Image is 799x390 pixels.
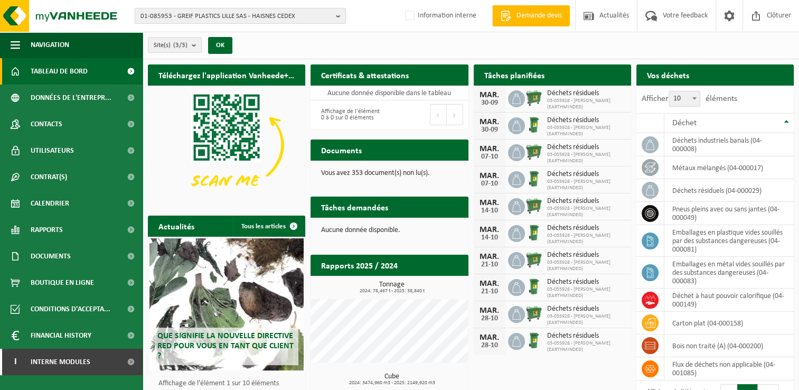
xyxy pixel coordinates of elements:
[31,349,90,375] span: Interne modules
[135,8,346,24] button: 01-085953 - GREIF PLASTICS LILLE SAS - HAISNES CEDEX
[31,322,91,349] span: Financial History
[664,357,794,380] td: flux de déchets non applicable (04-001085)
[479,207,500,215] div: 14-10
[547,125,626,137] span: 03-055928 - [PERSON_NAME] (EARTHMINDED)
[316,373,468,386] h3: Cube
[321,227,457,234] p: Aucune donnée disponible.
[403,8,476,24] label: Information interne
[479,126,500,134] div: 30-09
[664,257,794,289] td: emballages en métal vides souillés par des substances dangereuses (04-000083)
[525,197,543,215] img: WB-0660-HPE-GN-01
[664,312,794,335] td: carton plat (04-000158)
[208,37,232,54] button: OK
[479,333,500,342] div: MAR.
[311,64,419,85] h2: Certificats & attestations
[140,8,332,24] span: 01-085953 - GREIF PLASTICS LILLE SAS - HAISNES CEDEX
[514,11,565,21] span: Demande devis
[149,238,304,370] a: Que signifie la nouvelle directive RED pour vous en tant que client ?
[148,64,305,85] h2: Téléchargez l'application Vanheede+ maintenant!
[525,277,543,295] img: WB-0240-HPE-GN-01
[547,251,626,259] span: Déchets résiduels
[316,103,384,126] div: Affichage de l'élément 0 à 0 sur 0 éléments
[479,261,500,268] div: 21-10
[316,380,468,386] span: 2024: 3474,960 m3 - 2025: 2149,920 m3
[547,206,626,218] span: 03-055928 - [PERSON_NAME] (EARTHMINDED)
[31,243,71,270] span: Documents
[669,91,700,106] span: 10
[474,64,555,85] h2: Tâches planifiées
[479,307,500,315] div: MAR.
[547,143,626,152] span: Déchets résiduels
[157,332,294,360] span: Que signifie la nouvelle directive RED pour vous en tant que client ?
[311,197,399,217] h2: Tâches demandées
[430,104,447,125] button: Previous
[479,288,500,295] div: 21-10
[547,179,626,191] span: 03-055928 - [PERSON_NAME] (EARTHMINDED)
[479,280,500,288] div: MAR.
[154,38,187,53] span: Site(s)
[547,98,626,110] span: 03-055928 - [PERSON_NAME] (EARTHMINDED)
[479,234,500,242] div: 14-10
[669,91,700,107] span: 10
[525,224,543,242] img: WB-0240-HPE-GN-01
[664,225,794,257] td: emballages en plastique vides souillés par des substances dangereuses (04-000081)
[479,172,500,180] div: MAR.
[547,332,626,340] span: Déchets résiduels
[173,42,187,49] count: (3/3)
[321,170,457,177] p: Vous avez 353 document(s) non lu(s).
[642,95,737,103] label: Afficher éléments
[525,170,543,188] img: WB-0240-HPE-GN-01
[11,349,20,375] span: I
[547,305,626,313] span: Déchets résiduels
[311,255,408,275] h2: Rapports 2025 / 2024
[664,156,794,179] td: métaux mélangés (04-000017)
[547,259,626,272] span: 03-055928 - [PERSON_NAME] (EARTHMINDED)
[479,199,500,207] div: MAR.
[525,116,543,134] img: WB-0240-HPE-GN-01
[547,340,626,353] span: 03-055928 - [PERSON_NAME] (EARTHMINDED)
[479,315,500,322] div: 28-10
[479,342,500,349] div: 28-10
[479,180,500,188] div: 07-10
[525,143,543,161] img: WB-0660-HPE-GN-01
[547,170,626,179] span: Déchets résiduels
[492,5,570,26] a: Demande devis
[547,116,626,125] span: Déchets résiduels
[479,99,500,107] div: 30-09
[664,202,794,225] td: pneus pleins avec ou sans jantes (04-000049)
[316,289,468,294] span: 2024: 78,467 t - 2025: 38,840 t
[233,216,304,237] a: Tous les articles
[377,275,467,296] a: Consulter les rapports
[664,335,794,357] td: bois non traité (A) (04-000200)
[664,179,794,202] td: déchets résiduels (04-000029)
[316,281,468,294] h3: Tonnage
[672,119,697,127] span: Déchet
[479,118,500,126] div: MAR.
[547,278,626,286] span: Déchets résiduels
[31,217,63,243] span: Rapports
[31,270,94,296] span: Boutique en ligne
[636,64,700,85] h2: Vos déchets
[547,152,626,164] span: 03-055928 - [PERSON_NAME] (EARTHMINDED)
[447,104,463,125] button: Next
[311,86,468,100] td: Aucune donnée disponible dans le tableau
[547,313,626,326] span: 03-055928 - [PERSON_NAME] (EARTHMINDED)
[31,85,111,111] span: Données de l'entrepr...
[479,145,500,153] div: MAR.
[525,331,543,349] img: WB-0240-HPE-GN-01
[31,137,74,164] span: Utilisateurs
[525,304,543,322] img: WB-0660-HPE-GN-01
[547,224,626,233] span: Déchets résiduels
[479,91,500,99] div: MAR.
[31,111,62,137] span: Contacts
[479,153,500,161] div: 07-10
[479,253,500,261] div: MAR.
[31,164,67,190] span: Contrat(s)
[525,89,543,107] img: WB-0660-HPE-GN-01
[547,197,626,206] span: Déchets résiduels
[525,250,543,268] img: WB-0660-HPE-GN-01
[547,89,626,98] span: Déchets résiduels
[547,233,626,245] span: 03-055928 - [PERSON_NAME] (EARTHMINDED)
[31,190,69,217] span: Calendrier
[158,380,300,387] p: Affichage de l'élément 1 sur 10 éléments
